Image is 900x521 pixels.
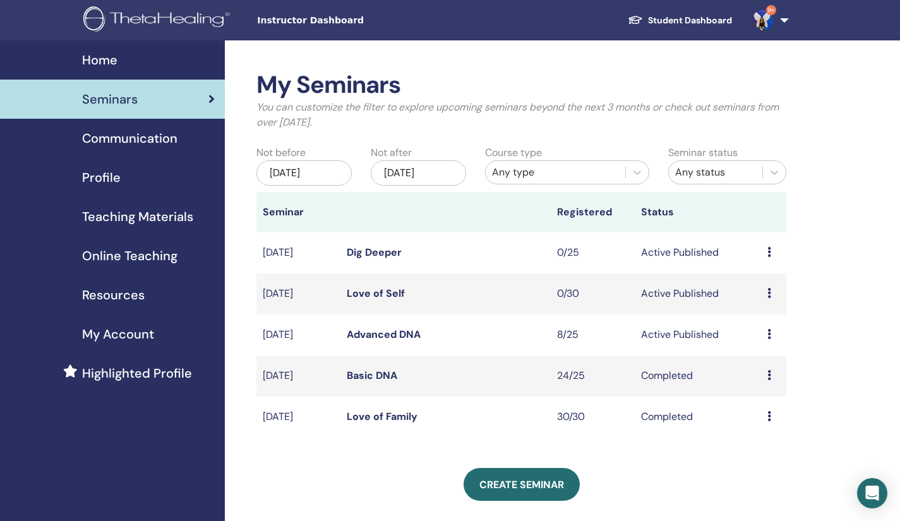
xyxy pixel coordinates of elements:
[347,246,402,259] a: Dig Deeper
[256,232,340,273] td: [DATE]
[479,478,564,491] span: Create seminar
[256,160,352,186] div: [DATE]
[551,192,635,232] th: Registered
[82,129,177,148] span: Communication
[635,397,761,438] td: Completed
[82,325,154,344] span: My Account
[256,100,786,130] p: You can customize the filter to explore upcoming seminars beyond the next 3 months or check out s...
[82,168,121,187] span: Profile
[82,207,193,226] span: Teaching Materials
[635,232,761,273] td: Active Published
[347,287,405,300] a: Love of Self
[347,328,421,341] a: Advanced DNA
[83,6,234,35] img: logo.png
[635,273,761,314] td: Active Published
[492,165,619,180] div: Any type
[635,356,761,397] td: Completed
[347,410,417,423] a: Love of Family
[464,468,580,501] a: Create seminar
[618,9,742,32] a: Student Dashboard
[551,314,635,356] td: 8/25
[675,165,756,180] div: Any status
[257,14,447,27] span: Instructor Dashboard
[82,285,145,304] span: Resources
[551,356,635,397] td: 24/25
[752,10,772,30] img: default.jpg
[256,356,340,397] td: [DATE]
[371,160,466,186] div: [DATE]
[628,15,643,25] img: graduation-cap-white.svg
[256,145,306,160] label: Not before
[766,5,776,15] span: 9+
[668,145,738,160] label: Seminar status
[82,246,177,265] span: Online Teaching
[635,192,761,232] th: Status
[551,232,635,273] td: 0/25
[347,369,397,382] a: Basic DNA
[635,314,761,356] td: Active Published
[256,314,340,356] td: [DATE]
[256,273,340,314] td: [DATE]
[256,71,786,100] h2: My Seminars
[371,145,412,160] label: Not after
[256,192,340,232] th: Seminar
[256,397,340,438] td: [DATE]
[551,397,635,438] td: 30/30
[857,478,887,508] div: Open Intercom Messenger
[551,273,635,314] td: 0/30
[82,364,192,383] span: Highlighted Profile
[485,145,542,160] label: Course type
[82,51,117,69] span: Home
[82,90,138,109] span: Seminars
